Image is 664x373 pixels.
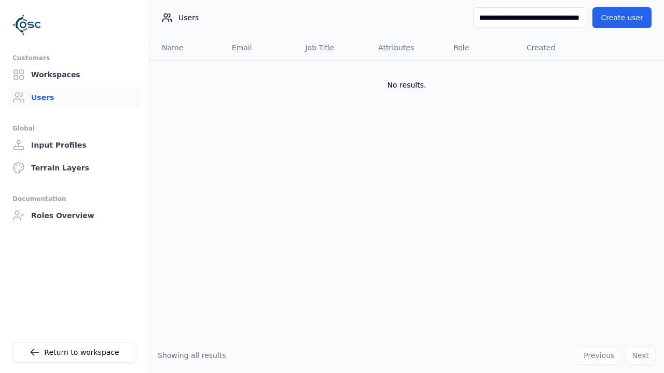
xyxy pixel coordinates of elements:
div: Global [12,122,136,135]
div: Customers [12,52,136,64]
a: Roles Overview [8,205,141,226]
a: Users [8,87,141,108]
img: Logo [12,10,41,39]
td: No results. [149,60,664,110]
th: Email [224,35,297,60]
span: Users [178,12,199,23]
th: Role [445,35,518,60]
th: Attributes [370,35,445,60]
div: Documentation [12,193,136,205]
a: Input Profiles [8,135,141,155]
th: Created [518,35,592,60]
a: Return to workspace [12,342,136,363]
a: Workspaces [8,64,141,85]
button: Create user [592,7,652,28]
a: Terrain Layers [8,157,141,178]
span: Showing all results [158,351,226,360]
th: Job Title [297,35,370,60]
th: Name [149,35,224,60]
